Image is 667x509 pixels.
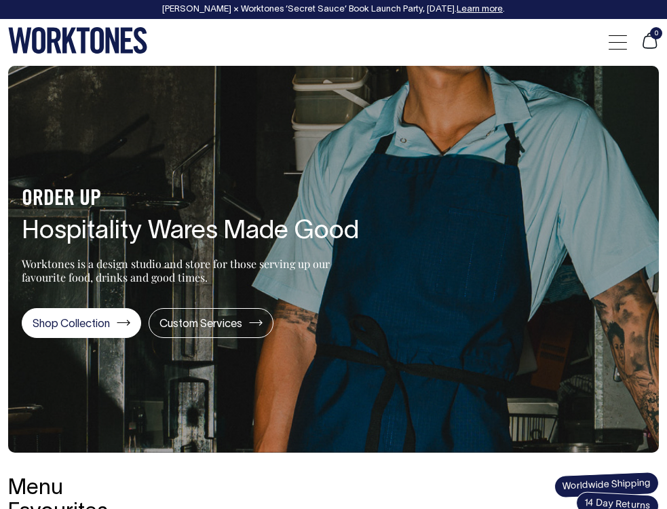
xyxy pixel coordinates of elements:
[650,27,662,39] span: 0
[22,257,330,284] p: Worktones is a design studio and store for those serving up our favourite food, drinks and good t...
[149,308,273,339] a: Custom Services
[22,218,359,246] h1: Hospitality Wares Made Good
[22,308,141,339] a: Shop Collection
[554,472,659,499] span: Worldwide Shipping
[161,5,504,14] div: [PERSON_NAME] × Worktones ‘Secret Sauce’ Book Launch Party, [DATE]. .
[456,5,502,14] a: Learn more
[641,42,659,52] a: 0
[22,187,359,211] h4: ORDER UP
